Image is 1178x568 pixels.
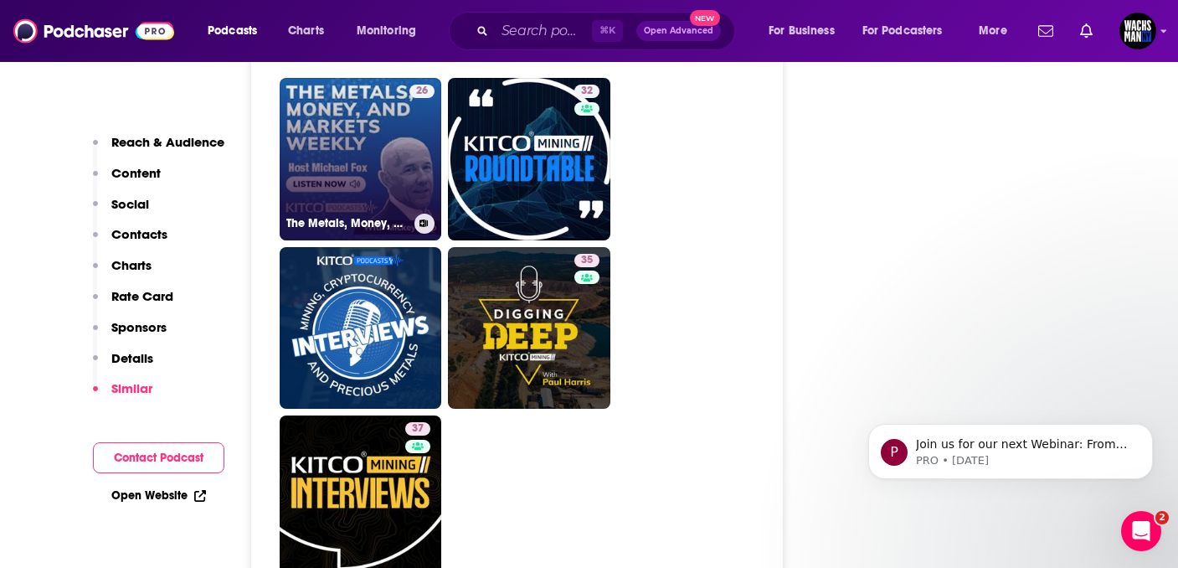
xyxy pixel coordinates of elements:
[111,257,152,273] p: Charts
[979,19,1007,43] span: More
[757,18,856,44] button: open menu
[73,65,289,80] p: Message from PRO, sent 33w ago
[357,19,416,43] span: Monitoring
[843,389,1178,506] iframe: Intercom notifications message
[93,196,149,227] button: Social
[345,18,438,44] button: open menu
[448,78,610,240] a: 32
[409,85,435,98] a: 26
[93,442,224,473] button: Contact Podcast
[111,488,206,503] a: Open Website
[592,20,623,42] span: ⌘ K
[690,10,720,26] span: New
[574,85,599,98] a: 32
[277,18,334,44] a: Charts
[111,196,149,212] p: Social
[465,12,751,50] div: Search podcasts, credits, & more...
[93,134,224,165] button: Reach & Audience
[416,83,428,100] span: 26
[1119,13,1156,49] span: Logged in as WachsmanNY
[288,19,324,43] span: Charts
[495,18,592,44] input: Search podcasts, credits, & more...
[769,19,835,43] span: For Business
[208,19,257,43] span: Podcasts
[412,421,424,437] span: 37
[1119,13,1156,49] img: User Profile
[574,254,599,267] a: 35
[93,226,167,257] button: Contacts
[644,27,713,35] span: Open Advanced
[73,49,288,478] span: Join us for our next Webinar: From Pushback to Payoff: Building Buy-In for Niche Podcast Placemen...
[1155,511,1169,524] span: 2
[862,19,943,43] span: For Podcasters
[111,288,173,304] p: Rate Card
[286,216,408,230] h3: The Metals, Money, and Markets Weekly by [PERSON_NAME]
[851,18,967,44] button: open menu
[405,422,430,436] a: 37
[111,165,161,181] p: Content
[111,226,167,242] p: Contacts
[1031,17,1060,45] a: Show notifications dropdown
[280,78,442,240] a: 26The Metals, Money, and Markets Weekly by [PERSON_NAME]
[13,15,174,47] img: Podchaser - Follow, Share and Rate Podcasts
[93,350,153,381] button: Details
[967,18,1028,44] button: open menu
[93,319,167,350] button: Sponsors
[636,21,721,41] button: Open AdvancedNew
[448,247,610,410] a: 35
[111,319,167,335] p: Sponsors
[93,380,152,411] button: Similar
[196,18,279,44] button: open menu
[581,252,593,269] span: 35
[93,288,173,319] button: Rate Card
[581,83,593,100] span: 32
[1073,17,1099,45] a: Show notifications dropdown
[1121,511,1161,551] iframe: Intercom live chat
[93,257,152,288] button: Charts
[93,165,161,196] button: Content
[1119,13,1156,49] button: Show profile menu
[111,350,153,366] p: Details
[111,380,152,396] p: Similar
[111,134,224,150] p: Reach & Audience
